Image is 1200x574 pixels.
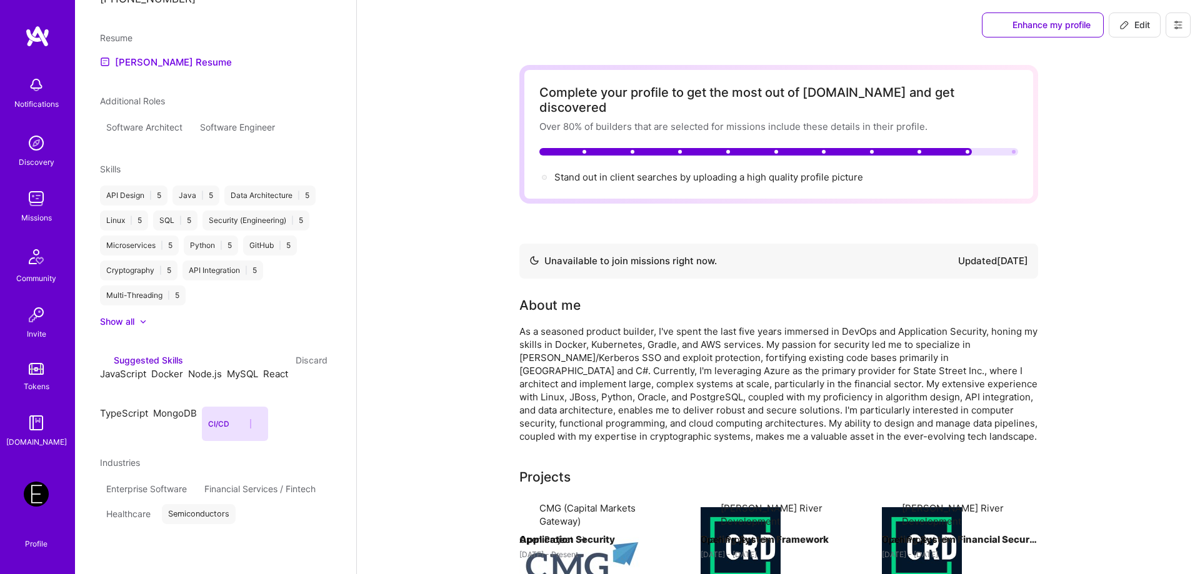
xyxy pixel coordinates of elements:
span: | [279,240,281,250]
img: Community [21,242,51,272]
img: Resume [100,57,110,67]
div: Unavailable to join missions right now. [529,254,717,269]
button: Open Project [519,533,588,546]
span: TypeScript [100,407,148,419]
a: [PERSON_NAME] Resume [100,54,232,69]
div: [PERSON_NAME] River Development [902,502,1038,528]
button: Open Project [701,533,769,546]
span: MongoDB [153,407,197,419]
div: Software Engineer [194,117,281,137]
div: Suggested Skills [100,354,183,367]
img: Endeavor: Onlocation Mobile/Security- 3338TSV275 [24,482,49,507]
div: Invite [27,327,46,340]
span: CI/CD [208,419,229,428]
div: Stand out in client searches by uploading a high quality profile picture [554,171,863,184]
div: Linux 5 [100,210,148,230]
span: Skills [100,164,121,174]
div: Show all [100,315,134,328]
div: Profile [25,537,47,549]
span: | [161,240,163,250]
div: Semiconductors [162,504,236,524]
span: JavaScript [100,368,146,380]
span: Additional Roles [100,96,165,106]
img: arrow-right [941,535,951,545]
button: Open Project [882,533,951,546]
span: | [297,191,300,200]
div: SQL 5 [153,210,197,230]
a: Profile [21,524,52,549]
i: Reject [192,392,201,401]
i: icon SuggestedTeams [100,356,109,365]
div: [DOMAIN_NAME] [6,435,67,448]
div: Over 80% of builders that are selected for missions include these details in their profile. [539,120,1018,133]
div: API Integration 5 [182,260,263,280]
div: Data Architecture 5 [224,186,316,205]
i: Reject [104,431,113,440]
div: Tokens [24,380,49,393]
span: | [220,240,222,250]
img: tokens [29,363,44,375]
div: Cryptography 5 [100,260,177,280]
span: | [149,191,152,200]
i: Reject [255,419,264,428]
div: API Design 5 [100,186,167,205]
img: discovery [24,131,49,156]
img: arrow-right [759,535,769,545]
span: Docker [151,368,183,380]
a: Endeavor: Onlocation Mobile/Security- 3338TSV275 [21,482,52,507]
div: Projects [519,468,571,487]
div: Missions [21,211,52,224]
div: [DATE] - Present [519,548,676,561]
i: Accept [237,419,246,428]
span: Industries [100,457,140,468]
i: Accept [157,420,166,430]
div: GitHub 5 [243,235,297,255]
div: Software Architect [100,117,189,137]
span: | [201,191,204,200]
i: Reject [157,431,166,440]
i: Accept [231,381,240,390]
span: | [130,215,132,225]
i: Reject [267,392,276,401]
span: | [245,265,247,275]
img: bell [24,72,49,97]
div: Notifications [14,97,59,111]
span: MySQL [227,368,258,380]
i: Accept [155,381,164,390]
img: teamwork [24,186,49,211]
i: Accept [104,420,113,430]
img: arrow-right [578,535,588,545]
div: Python 5 [184,235,238,255]
button: Edit [1109,12,1161,37]
i: Accept [192,381,201,390]
div: Healthcare [100,504,157,524]
div: Security (Engineering) 5 [202,210,309,230]
div: Enterprise Software [100,479,193,499]
div: Financial Services / Fintech [198,479,322,499]
span: React [263,368,288,380]
button: Discard [292,353,331,367]
i: Reject [231,392,240,401]
img: Invite [24,302,49,327]
i: Reject [155,392,164,401]
div: Microservices 5 [100,235,179,255]
div: [DATE] - [DATE] [701,548,857,561]
span: | [291,215,294,225]
span: | [179,215,182,225]
img: Availability [529,255,539,265]
i: Accept [104,381,113,390]
i: Accept [267,381,276,390]
span: Node.js [188,368,222,380]
div: Java 5 [172,186,219,205]
span: | [159,265,162,275]
span: Enhance my profile [995,19,1091,31]
div: Multi-Threading 5 [100,285,186,305]
div: CMG (Capital Markets Gateway) [539,502,676,528]
i: icon SuggestedTeams [995,21,1005,31]
div: Complete your profile to get the most out of [DOMAIN_NAME] and get discovered [539,85,1018,115]
div: As a seasoned product builder, I've spent the last five years immersed in DevOps and Application ... [519,325,1038,443]
h4: Trading System Framework [701,532,857,548]
img: guide book [24,410,49,435]
div: Community [16,272,56,285]
div: About me [519,296,581,315]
